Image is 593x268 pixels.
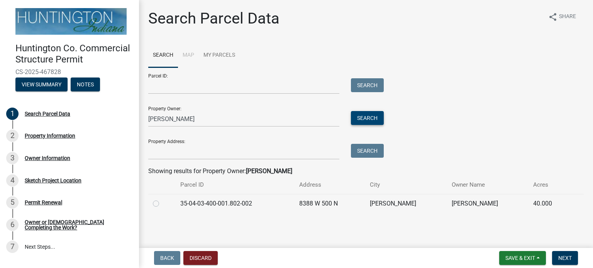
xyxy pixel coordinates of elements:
strong: [PERSON_NAME] [246,167,292,175]
td: [PERSON_NAME] [365,194,447,213]
span: Share [559,12,576,22]
div: Search Parcel Data [25,111,70,116]
span: Next [558,255,572,261]
a: Search [148,43,178,68]
button: Search [351,144,384,158]
th: Acres [529,176,570,194]
span: Back [160,255,174,261]
th: Address [295,176,365,194]
div: Owner Information [25,155,70,161]
button: Next [552,251,578,265]
button: Back [154,251,180,265]
td: 8388 W 500 N [295,194,365,213]
img: Huntington County, Indiana [15,8,127,35]
div: 7 [6,241,19,253]
th: Parcel ID [176,176,295,194]
span: CS-2025-467828 [15,68,124,76]
h4: Huntington Co. Commercial Structure Permit [15,43,133,65]
button: Notes [71,78,100,91]
h1: Search Parcel Data [148,9,280,28]
div: Property Information [25,133,75,138]
button: Discard [183,251,218,265]
div: Sketch Project Location [25,178,81,183]
button: shareShare [542,9,582,24]
td: 35-04-03-400-001.802-002 [176,194,295,213]
div: Showing results for Property Owner: [148,167,584,176]
i: share [548,12,557,22]
button: View Summary [15,78,68,91]
button: Save & Exit [499,251,546,265]
div: Owner or [DEMOGRAPHIC_DATA] Completing the Work? [25,219,127,230]
button: Search [351,78,384,92]
div: 6 [6,219,19,231]
td: 40.000 [529,194,570,213]
span: Save & Exit [505,255,535,261]
td: [PERSON_NAME] [447,194,529,213]
div: 1 [6,108,19,120]
div: 2 [6,130,19,142]
div: Permit Renewal [25,200,62,205]
div: 5 [6,196,19,209]
th: Owner Name [447,176,529,194]
wm-modal-confirm: Summary [15,82,68,88]
div: 4 [6,174,19,187]
div: 3 [6,152,19,164]
a: My Parcels [199,43,240,68]
wm-modal-confirm: Notes [71,82,100,88]
button: Search [351,111,384,125]
th: City [365,176,447,194]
